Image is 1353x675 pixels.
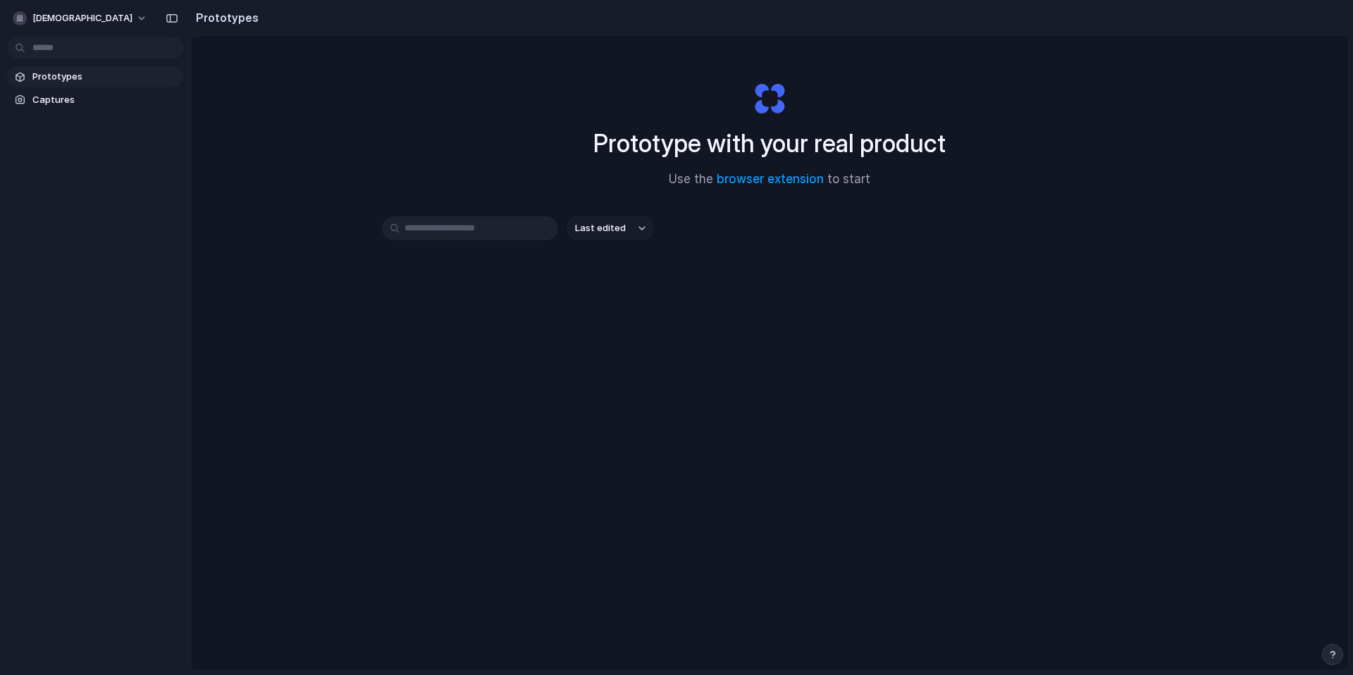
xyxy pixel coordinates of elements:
button: [DEMOGRAPHIC_DATA] [7,7,154,30]
span: [DEMOGRAPHIC_DATA] [32,11,132,25]
a: Prototypes [7,66,183,87]
span: Captures [32,93,178,107]
h1: Prototype with your real product [593,125,946,162]
a: browser extension [717,172,824,186]
span: Prototypes [32,70,178,84]
a: Captures [7,89,183,111]
span: Last edited [575,221,626,235]
button: Last edited [567,216,654,240]
span: Use the to start [669,171,870,189]
h2: Prototypes [190,9,259,26]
